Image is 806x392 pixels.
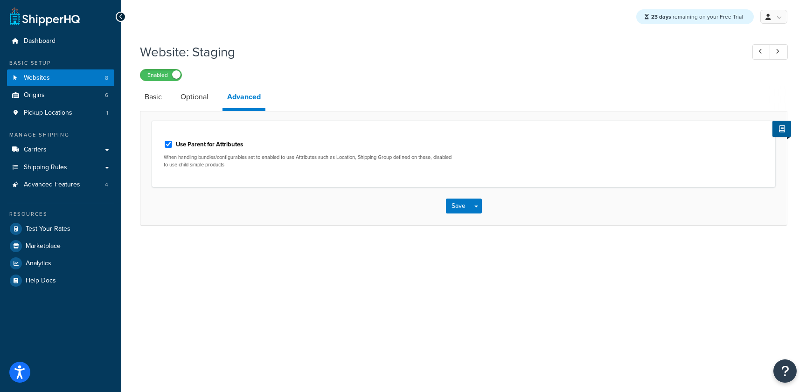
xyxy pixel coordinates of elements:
a: Optional [176,86,213,108]
span: Origins [24,91,45,99]
a: Origins6 [7,87,114,104]
li: Origins [7,87,114,104]
span: 8 [105,74,108,82]
p: When handling bundles/configurables set to enabled to use Attributes such as Location, Shipping G... [164,154,457,168]
span: Websites [24,74,50,82]
a: Next Record [770,44,788,60]
a: Websites8 [7,69,114,87]
span: Test Your Rates [26,225,70,233]
a: Carriers [7,141,114,158]
a: Basic [140,86,167,108]
button: Open Resource Center [773,359,797,383]
a: Shipping Rules [7,159,114,176]
label: Use Parent for Attributes [176,140,243,149]
a: Previous Record [752,44,771,60]
div: Resources [7,210,114,218]
a: Pickup Locations1 [7,104,114,122]
span: 6 [105,91,108,99]
span: 4 [105,181,108,189]
span: 1 [106,109,108,117]
a: Advanced Features4 [7,176,114,193]
span: Dashboard [24,37,56,45]
a: Analytics [7,255,114,272]
a: Advanced [222,86,265,111]
span: Marketplace [26,242,61,250]
h1: Website: Staging [140,43,735,61]
div: Manage Shipping [7,131,114,139]
strong: 23 days [651,13,671,21]
span: remaining on your Free Trial [651,13,743,21]
label: Enabled [140,69,181,81]
a: Help Docs [7,272,114,289]
div: Basic Setup [7,59,114,67]
span: Shipping Rules [24,164,67,172]
span: Help Docs [26,277,56,285]
li: Websites [7,69,114,87]
span: Analytics [26,260,51,268]
li: Pickup Locations [7,104,114,122]
span: Carriers [24,146,47,154]
a: Test Your Rates [7,220,114,237]
button: Save [446,199,471,213]
span: Pickup Locations [24,109,72,117]
span: Advanced Features [24,181,80,189]
button: Show Help Docs [772,121,791,137]
a: Dashboard [7,33,114,50]
li: Advanced Features [7,176,114,193]
a: Marketplace [7,238,114,254]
